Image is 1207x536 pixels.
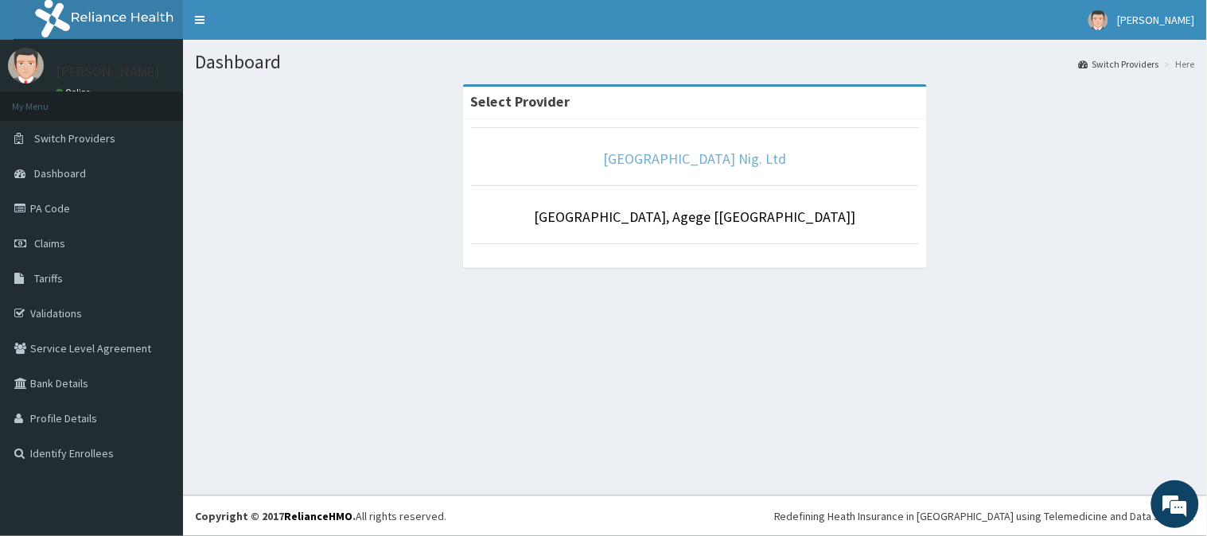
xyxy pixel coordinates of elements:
div: Chat with us now [83,89,267,110]
div: Redefining Heath Insurance in [GEOGRAPHIC_DATA] using Telemedicine and Data Science! [774,508,1195,524]
a: [GEOGRAPHIC_DATA] Nig. Ltd [604,150,787,168]
img: User Image [1088,10,1108,30]
span: Dashboard [34,166,86,181]
textarea: Type your message and hit 'Enter' [8,363,303,418]
h1: Dashboard [195,52,1195,72]
a: Online [56,87,94,98]
img: d_794563401_company_1708531726252_794563401 [29,80,64,119]
span: We're online! [92,165,220,325]
span: Tariffs [34,271,63,285]
span: [PERSON_NAME] [1118,13,1195,27]
span: Claims [34,236,65,251]
p: [PERSON_NAME] [56,64,160,79]
a: RelianceHMO [284,509,352,523]
img: User Image [8,48,44,84]
strong: Copyright © 2017 . [195,509,356,523]
li: Here [1161,57,1195,71]
a: Switch Providers [1079,57,1159,71]
footer: All rights reserved. [183,495,1207,536]
a: [GEOGRAPHIC_DATA], Agege [[GEOGRAPHIC_DATA]] [535,208,856,226]
strong: Select Provider [471,92,570,111]
span: Switch Providers [34,131,115,146]
div: Minimize live chat window [261,8,299,46]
